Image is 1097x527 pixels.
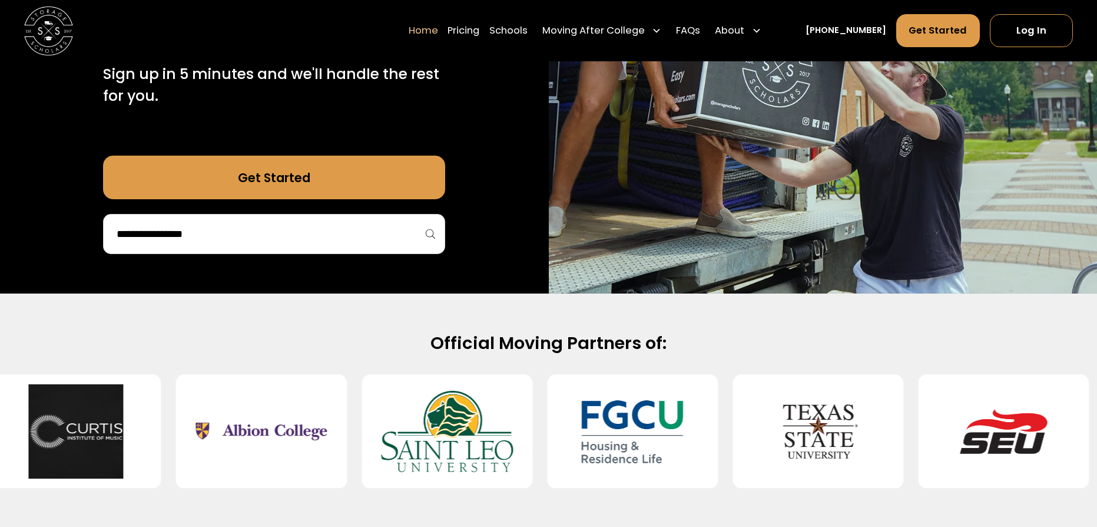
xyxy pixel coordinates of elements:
div: Moving After College [542,23,645,38]
a: Get Started [103,156,445,200]
a: Home [409,14,438,48]
a: home [24,6,73,55]
img: Texas State University [752,384,884,478]
img: Saint Leo University [381,384,513,478]
div: Moving After College [537,14,667,48]
div: About [715,23,744,38]
img: Southeastern University [938,384,1070,478]
div: About [710,14,767,48]
img: Curtis Institute of Music [10,384,142,478]
img: Albion College [195,384,327,478]
a: Log In [990,14,1073,47]
img: Florida Gulf Coast University [566,384,698,478]
a: [PHONE_NUMBER] [806,24,886,37]
a: FAQs [676,14,700,48]
a: Schools [489,14,528,48]
p: Sign up in 5 minutes and we'll handle the rest for you. [103,63,445,107]
img: Storage Scholars main logo [24,6,73,55]
a: Get Started [896,14,980,47]
h2: Official Moving Partners of: [158,332,939,355]
a: Pricing [448,14,479,48]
